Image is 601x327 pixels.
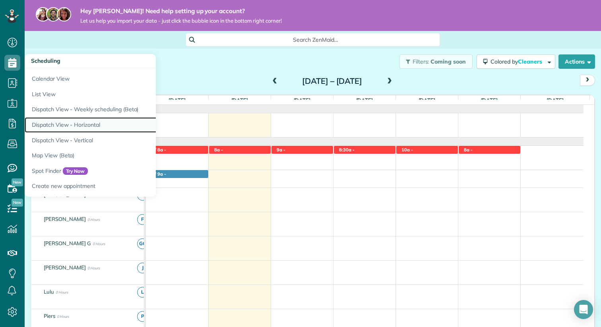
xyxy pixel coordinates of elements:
span: 10a - 1p [401,147,413,158]
span: [PERSON_NAME] (Example Appointment) [339,153,391,164]
span: 8:30a - 10:30a [339,147,355,158]
span: Piers [42,313,57,319]
span: 9a - 9:15a [151,171,166,182]
button: Colored byCleaners [477,54,555,69]
span: Cleaners [518,58,543,65]
a: Dispatch View - Vertical [25,133,223,148]
span: New [12,178,23,186]
div: [STREET_ADDRESS] [271,146,333,154]
span: [DATE] [545,97,565,103]
span: [PERSON_NAME] [161,177,202,183]
span: [DATE] [355,97,375,103]
div: [STREET_ADDRESS] [459,146,520,154]
a: Dispatch View - Weekly scheduling (Beta) [25,102,223,117]
span: F [137,214,148,225]
a: Map View (Beta) [25,148,223,163]
span: [PERSON_NAME] (Example Appointment) [463,153,514,164]
img: jorge-587dff0eeaa6aab1f244e6dc62b8924c3b6ad411094392a53c71c6c4a576187d.jpg [46,7,60,21]
a: Calendar View [25,68,223,87]
span: New [12,199,23,207]
span: [PERSON_NAME] G [42,240,93,246]
strong: Hey [PERSON_NAME]! Need help setting up your account? [80,7,282,15]
div: Open Intercom Messenger [574,300,593,319]
span: Lulu [42,288,56,295]
span: Try Now [63,167,88,175]
span: [PERSON_NAME] (Example Appointment) [401,153,451,164]
span: [DATE] [292,97,312,103]
span: [DATE] [479,97,500,103]
span: 8a - 10a [463,147,473,158]
span: 0 Hours [93,242,105,246]
span: [PERSON_NAME] [163,153,204,159]
a: List View [25,87,223,102]
span: Filters: [413,58,429,65]
span: Let us help you import your data - just click the bubble icon in the bottom right corner! [80,17,282,24]
a: Dispatch View - Horizontal [25,117,223,133]
div: [STREET_ADDRESS] [396,146,458,154]
span: Colored by [490,58,545,65]
span: GG [137,238,148,249]
span: [PERSON_NAME] (Example Appointment) [276,153,329,164]
span: 9a - 11:30a [276,147,292,158]
span: L [137,287,148,298]
span: 0 Hours [87,266,100,270]
span: [DATE] [230,97,250,103]
div: [STREET_ADDRESS] [334,146,395,154]
span: 0 Hours [57,314,69,319]
span: [PERSON_NAME] (Example Appointment) [214,153,266,164]
img: michelle-19f622bdf1676172e81f8f8fba1fb50e276960ebfe0243fe18214015130c80e4.jpg [57,7,71,21]
span: Scheduling [31,57,60,64]
div: [STREET_ADDRESS] [209,146,271,154]
img: maria-72a9807cf96188c08ef61303f053569d2e2a8a1cde33d635c8a3ac13582a053d.jpg [36,7,50,21]
span: [DATE] [417,97,437,103]
span: J [137,263,148,273]
button: next [580,75,595,85]
span: 0 Hours [87,217,100,222]
button: Actions [558,54,595,69]
span: [DATE] [167,97,187,103]
h2: [DATE] – [DATE] [283,77,382,85]
span: P [137,311,148,322]
span: [PERSON_NAME] [42,216,88,222]
div: [STREET_ADDRESS][PERSON_NAME] [146,146,208,154]
span: Coming soon [430,58,466,65]
a: Spot FinderTry Now [25,163,223,179]
span: 8a - 10:45a [214,147,229,158]
a: Create new appointment [25,178,223,197]
span: 8a - 11:45a [151,147,167,158]
span: 0 Hours [56,290,68,294]
span: [PERSON_NAME] [42,264,88,271]
div: [STREET_ADDRESS][PERSON_NAME] [146,170,208,178]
